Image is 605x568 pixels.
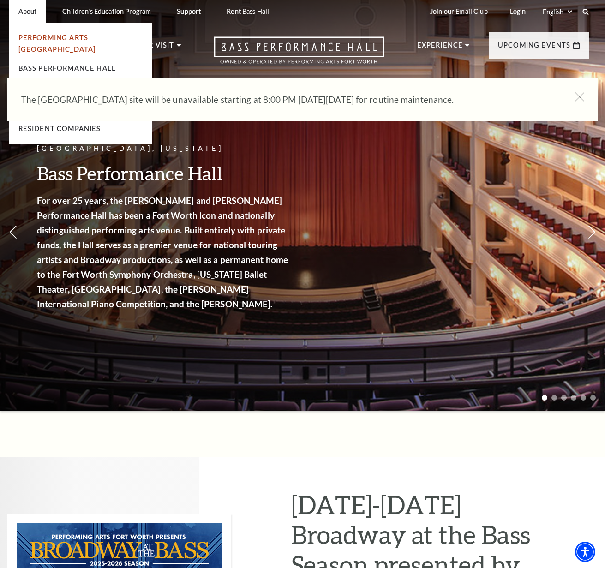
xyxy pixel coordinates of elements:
[177,7,201,15] p: Support
[498,40,571,56] p: Upcoming Events
[37,143,291,155] p: [GEOGRAPHIC_DATA], [US_STATE]
[417,40,463,56] p: Experience
[37,161,291,185] h3: Bass Performance Hall
[575,542,595,562] div: Accessibility Menu
[21,92,557,107] p: The [GEOGRAPHIC_DATA] site will be unavailable starting at 8:00 PM [DATE][DATE] for routine maint...
[62,7,151,15] p: Children's Education Program
[227,7,269,15] p: Rent Bass Hall
[18,64,116,72] a: Bass Performance Hall
[541,7,574,16] select: Select:
[18,34,96,53] a: Performing Arts [GEOGRAPHIC_DATA]
[18,125,101,132] a: Resident Companies
[37,195,288,309] strong: For over 25 years, the [PERSON_NAME] and [PERSON_NAME] Performance Hall has been a Fort Worth ico...
[18,7,37,15] p: About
